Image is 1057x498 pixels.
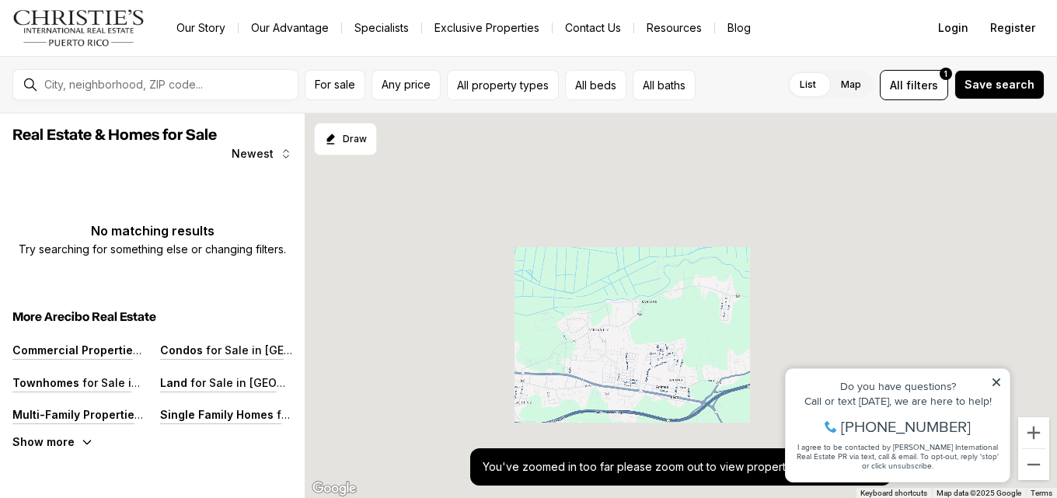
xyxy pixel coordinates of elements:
span: filters [906,77,938,93]
p: Single Family Homes [160,408,274,421]
p: Townhomes [12,376,79,389]
p: Condos [160,343,203,357]
p: Land [160,376,187,389]
a: Land for Sale in [GEOGRAPHIC_DATA] [160,376,360,389]
button: Start drawing [314,123,377,155]
span: Real Estate & Homes for Sale [12,127,217,143]
a: Single Family Homes for Sale in [GEOGRAPHIC_DATA] [160,408,446,421]
p: for Sale in [GEOGRAPHIC_DATA] [79,376,252,389]
a: Terms (opens in new tab) [1031,489,1052,497]
button: All property types [447,70,559,100]
p: Commercial Properties [12,343,141,357]
p: You've zoomed in too far please zoom out to view properties. [483,461,803,473]
button: Login [929,12,978,44]
button: Save search [954,70,1045,99]
span: For sale [315,78,355,91]
a: Blog [715,17,763,39]
button: Allfilters1 [880,70,948,100]
button: Zoom in [1018,417,1049,448]
a: Resources [634,17,714,39]
button: For sale [305,70,365,100]
div: Do you have questions? [16,35,225,46]
a: Townhomes for Sale in [GEOGRAPHIC_DATA] [12,376,252,389]
p: Try searching for something else or changing filters. [19,240,286,259]
p: for Sale in [GEOGRAPHIC_DATA] [187,376,360,389]
span: Login [938,22,968,34]
h5: More Arecibo Real Estate [12,309,292,325]
a: Exclusive Properties [422,17,552,39]
span: I agree to be contacted by [PERSON_NAME] International Real Estate PR via text, call & email. To ... [19,96,222,125]
p: for Sale in [GEOGRAPHIC_DATA] [203,343,375,357]
span: Newest [232,148,274,160]
label: Map [829,71,874,99]
button: Zoom out [1018,449,1049,480]
label: List [787,71,829,99]
img: logo [12,9,145,47]
a: Condos for Sale in [GEOGRAPHIC_DATA] [160,343,375,357]
span: [PHONE_NUMBER] [64,73,194,89]
a: Commercial Properties for Sale in [GEOGRAPHIC_DATA] [12,343,312,357]
button: Any price [372,70,441,100]
button: Show more [12,435,93,448]
a: Specialists [342,17,421,39]
button: All beds [565,70,626,100]
span: Any price [382,78,431,91]
span: Register [990,22,1035,34]
button: Contact Us [553,17,633,39]
p: for Sale in [GEOGRAPHIC_DATA] [274,408,446,421]
button: Newest [222,138,302,169]
span: Map data ©2025 Google [937,489,1021,497]
a: Our Advantage [239,17,341,39]
button: Register [981,12,1045,44]
p: Multi-Family Properties [12,408,143,421]
button: All baths [633,70,696,100]
span: Save search [965,78,1034,91]
div: Call or text [DATE], we are here to help! [16,50,225,61]
span: 1 [944,68,947,80]
a: Multi-Family Properties for Sale in [GEOGRAPHIC_DATA] [12,408,313,421]
a: Our Story [164,17,238,39]
span: All [890,77,903,93]
p: No matching results [19,225,286,237]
